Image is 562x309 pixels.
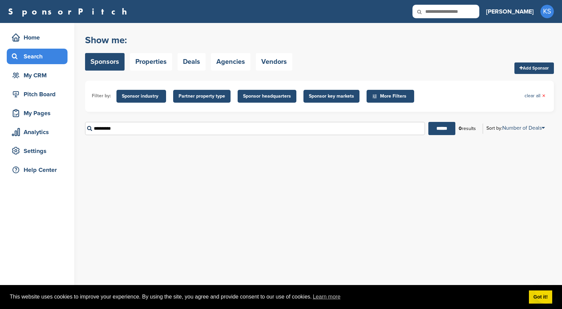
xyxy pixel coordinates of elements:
[10,126,68,138] div: Analytics
[243,93,291,100] span: Sponsor headquarters
[529,290,552,304] a: dismiss cookie message
[540,5,554,18] span: KS
[7,49,68,64] a: Search
[312,292,342,302] a: learn more about cookies
[7,105,68,121] a: My Pages
[7,68,68,83] a: My CRM
[256,53,292,71] a: Vendors
[502,125,545,131] a: Number of Deals
[10,145,68,157] div: Settings
[179,93,225,100] span: Partner property type
[10,164,68,176] div: Help Center
[10,69,68,81] div: My CRM
[10,50,68,62] div: Search
[211,53,250,71] a: Agencies
[459,126,462,131] b: 0
[8,7,131,16] a: SponsorPitch
[10,292,524,302] span: This website uses cookies to improve your experience. By using the site, you agree and provide co...
[309,93,354,100] span: Sponsor key markets
[486,4,534,19] a: [PERSON_NAME]
[455,123,479,134] div: results
[7,86,68,102] a: Pitch Board
[10,107,68,119] div: My Pages
[85,53,125,71] a: Sponsors
[10,88,68,100] div: Pitch Board
[535,282,557,304] iframe: Button to launch messaging window
[7,143,68,159] a: Settings
[122,93,161,100] span: Sponsor industry
[7,162,68,178] a: Help Center
[486,125,545,131] div: Sort by:
[525,92,545,100] a: clear all×
[372,93,411,100] span: More Filters
[514,62,554,74] a: Add Sponsor
[92,92,111,100] li: Filter by:
[178,53,206,71] a: Deals
[130,53,172,71] a: Properties
[542,92,545,100] span: ×
[85,34,292,46] h2: Show me:
[10,31,68,44] div: Home
[7,30,68,45] a: Home
[7,124,68,140] a: Analytics
[486,7,534,16] h3: [PERSON_NAME]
